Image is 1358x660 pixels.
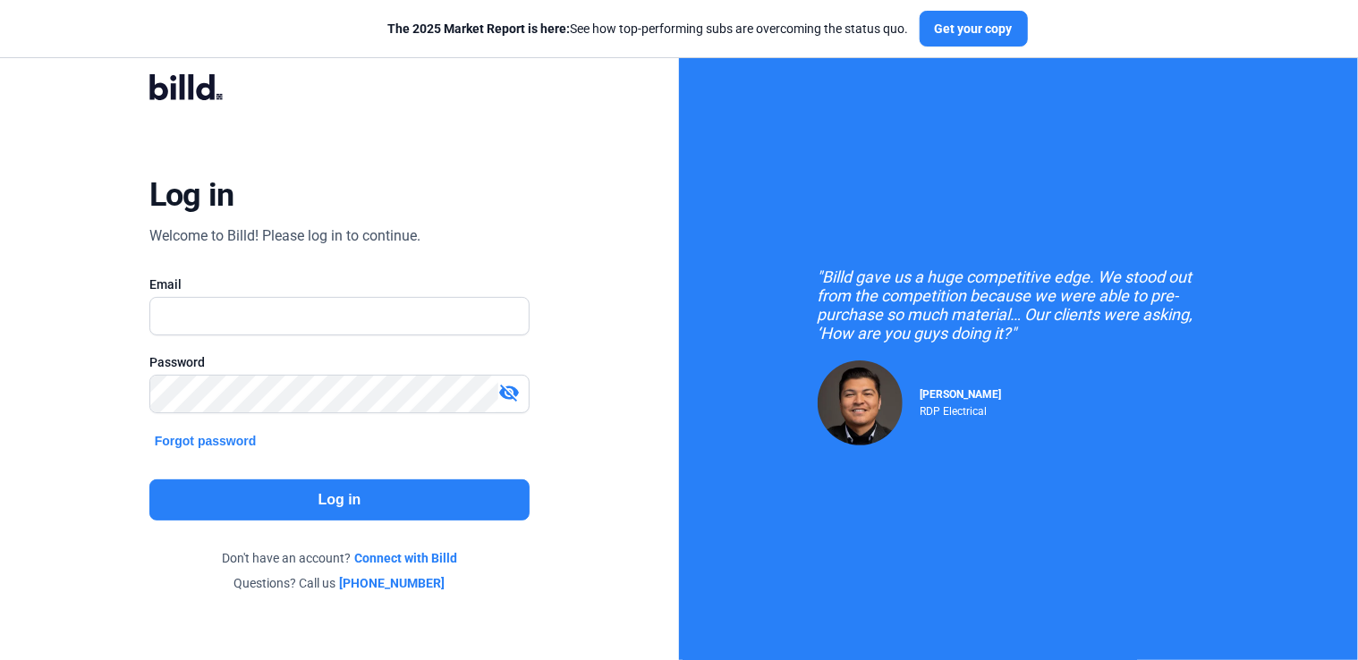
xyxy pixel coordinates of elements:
div: Don't have an account? [149,549,530,567]
button: Get your copy [920,11,1028,47]
span: [PERSON_NAME] [921,388,1002,401]
mat-icon: visibility_off [498,382,520,403]
div: See how top-performing subs are overcoming the status quo. [388,20,909,38]
div: Log in [149,175,234,215]
button: Log in [149,479,530,520]
img: Raul Pacheco [818,360,903,445]
div: Questions? Call us [149,574,530,592]
span: The 2025 Market Report is here: [388,21,571,36]
div: RDP Electrical [921,401,1002,418]
a: [PHONE_NUMBER] [340,574,446,592]
div: Email [149,275,530,293]
button: Forgot password [149,431,262,451]
div: Password [149,353,530,371]
div: "Billd gave us a huge competitive edge. We stood out from the competition because we were able to... [818,267,1220,343]
div: Welcome to Billd! Please log in to continue. [149,225,420,247]
a: Connect with Billd [354,549,457,567]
